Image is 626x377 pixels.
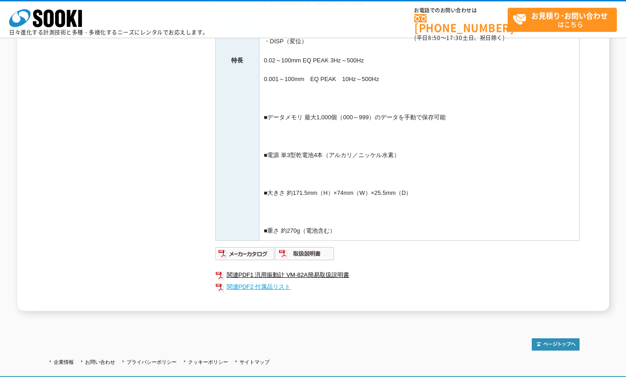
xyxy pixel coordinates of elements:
a: サイトマップ [239,359,270,365]
a: クッキーポリシー [188,359,228,365]
span: 8:50 [428,34,441,42]
img: トップページへ [532,338,580,351]
img: 取扱説明書 [275,246,335,261]
a: [PHONE_NUMBER] [414,14,508,33]
img: メーカーカタログ [215,246,275,261]
span: お電話でのお問い合わせは [414,8,508,13]
a: 関連PDF1 汎用振動計 VM-82A簡易取扱説明書 [215,269,580,281]
span: はこちら [513,8,616,31]
a: お見積り･お問い合わせはこちら [508,8,617,32]
a: 企業情報 [54,359,74,365]
span: (平日 ～ 土日、祝日除く) [414,34,504,42]
a: 取扱説明書 [275,252,335,259]
a: 関連PDF2 付属品リスト [215,281,580,293]
a: プライバシーポリシー [127,359,177,365]
span: 17:30 [446,34,463,42]
a: メーカーカタログ [215,252,275,259]
p: 日々進化する計測技術と多種・多様化するニーズにレンタルでお応えします。 [9,30,209,35]
a: お問い合わせ [85,359,115,365]
strong: お見積り･お問い合わせ [531,10,608,21]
